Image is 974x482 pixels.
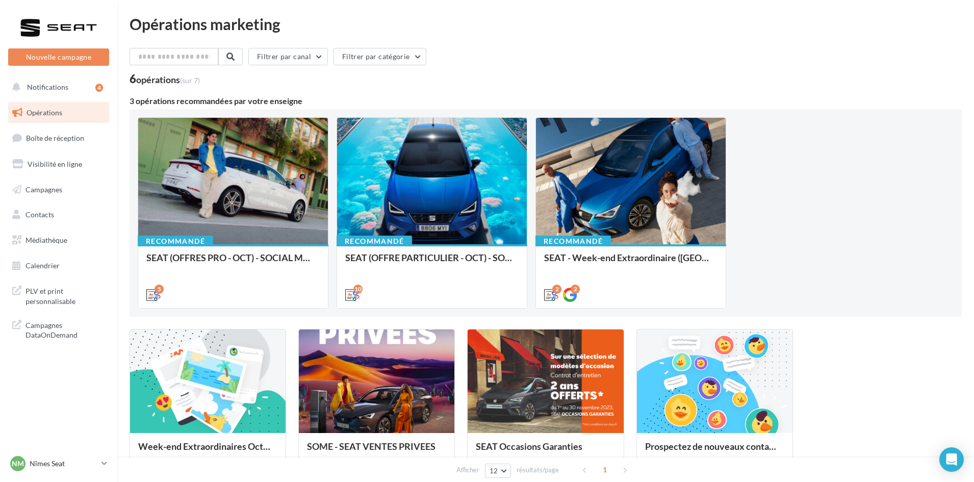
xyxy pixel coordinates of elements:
span: Médiathèque [25,236,67,244]
div: SEAT (OFFRES PRO - OCT) - SOCIAL MEDIA [146,252,320,273]
span: PLV et print personnalisable [25,284,105,306]
a: Nm Nîmes Seat [8,454,109,473]
span: Afficher [456,465,479,475]
div: Opérations marketing [130,16,962,32]
a: Visibilité en ligne [6,154,111,175]
span: Notifications [27,83,68,91]
div: Recommandé [138,236,213,247]
span: Campagnes DataOnDemand [25,318,105,340]
a: Médiathèque [6,230,111,251]
div: Open Intercom Messenger [939,447,964,472]
div: SEAT - Week-end Extraordinaire ([GEOGRAPHIC_DATA]) - OCTOBRE [544,252,717,273]
a: Campagnes DataOnDemand [6,314,111,344]
div: 10 [353,285,363,294]
a: Boîte de réception [6,127,111,149]
div: SOME - SEAT VENTES PRIVEES [307,441,446,462]
div: 2 [552,285,561,294]
span: 12 [490,467,498,475]
button: 12 [485,464,511,478]
button: Filtrer par catégorie [334,48,426,65]
span: Calendrier [25,261,60,270]
span: résultats/page [517,465,559,475]
span: Campagnes [25,185,62,193]
div: Recommandé [535,236,611,247]
button: Filtrer par canal [248,48,328,65]
span: Boîte de réception [26,134,84,142]
a: Opérations [6,102,111,123]
button: Notifications 4 [6,77,107,98]
div: 4 [95,84,103,92]
div: 2 [571,285,580,294]
div: Prospectez de nouveaux contacts [645,441,784,462]
div: Week-end Extraordinaires Octobre 2025 [138,441,277,462]
p: Nîmes Seat [30,459,97,469]
div: SEAT (OFFRE PARTICULIER - OCT) - SOCIAL MEDIA [345,252,519,273]
a: Contacts [6,204,111,225]
span: Opérations [27,108,62,117]
div: 6 [130,73,200,85]
button: Nouvelle campagne [8,48,109,66]
span: Contacts [25,210,54,219]
span: 1 [597,462,613,478]
a: Calendrier [6,255,111,276]
span: Visibilité en ligne [28,160,82,168]
div: SEAT Occasions Garanties [476,441,615,462]
div: 5 [155,285,164,294]
div: Recommandé [337,236,412,247]
div: 3 opérations recommandées par votre enseigne [130,97,962,105]
a: Campagnes [6,179,111,200]
span: (sur 7) [180,76,200,85]
span: Nm [12,459,24,469]
div: opérations [136,75,200,84]
a: PLV et print personnalisable [6,280,111,310]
